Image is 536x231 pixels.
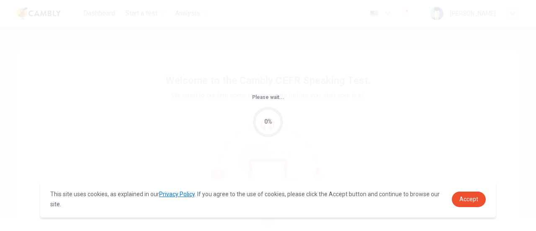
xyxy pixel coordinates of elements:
a: Privacy Policy [159,191,195,197]
span: This site uses cookies, as explained in our . If you agree to the use of cookies, please click th... [50,191,440,208]
span: Please wait... [252,94,284,100]
div: cookieconsent [40,181,496,218]
div: 0% [264,117,272,127]
span: Accept [459,196,478,202]
a: dismiss cookie message [452,192,486,207]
